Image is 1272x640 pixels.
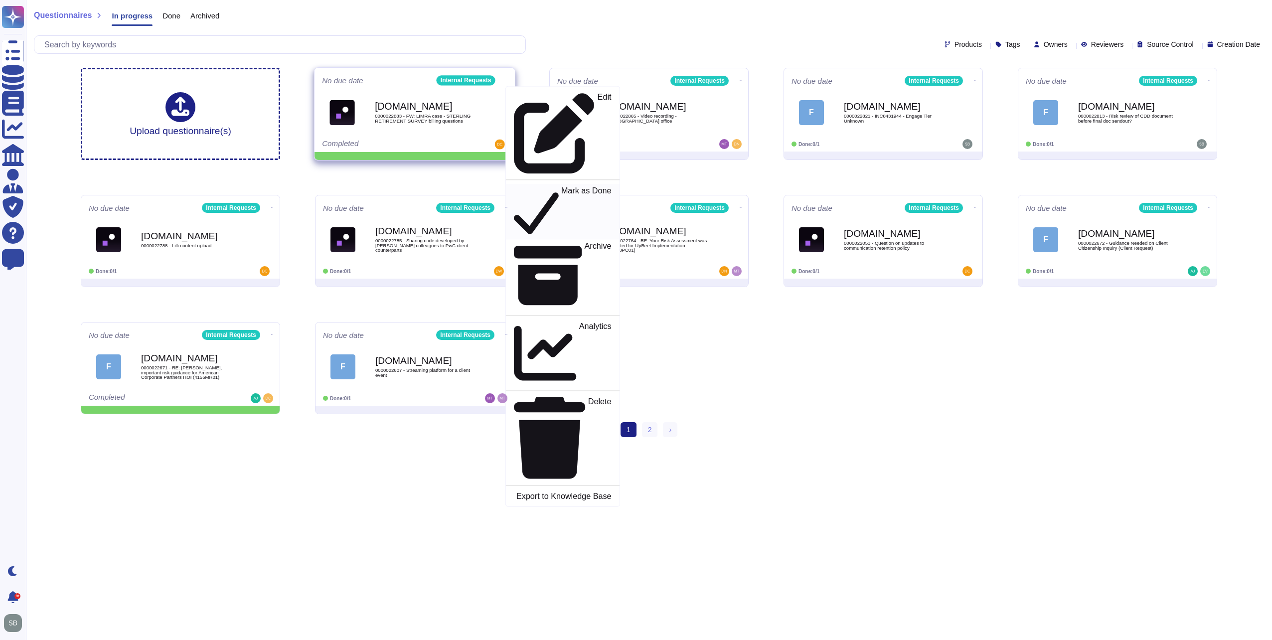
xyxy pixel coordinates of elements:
[263,393,273,403] img: user
[251,393,261,403] img: user
[375,226,475,236] b: [DOMAIN_NAME]
[494,266,504,276] img: user
[436,330,494,340] div: Internal Requests
[1044,41,1068,48] span: Owners
[954,41,982,48] span: Products
[1033,269,1054,274] span: Done: 0/1
[905,76,963,86] div: Internal Requests
[506,320,620,387] a: Analytics
[96,227,121,252] img: Logo
[732,139,742,149] img: user
[799,227,824,252] img: Logo
[375,356,475,365] b: [DOMAIN_NAME]
[588,398,612,479] p: Delete
[1078,102,1178,111] b: [DOMAIN_NAME]
[322,140,446,150] div: Completed
[96,354,121,379] div: F
[112,12,153,19] span: In progress
[621,422,636,437] span: 1
[1078,114,1178,123] span: 0000022813 - Risk review of CDD document before final doc sendout?
[1033,227,1058,252] div: F
[375,368,475,377] span: 0000022607 - Streaming platform for a client event
[585,242,612,310] p: Archive
[190,12,219,19] span: Archived
[732,266,742,276] img: user
[798,269,819,274] span: Done: 0/1
[162,12,180,19] span: Done
[141,365,241,380] span: 0000022671 - RE: [PERSON_NAME], important risk guidance for American Corporate Partners ROI (4155...
[1147,41,1193,48] span: Source Control
[323,204,364,212] span: No due date
[669,426,671,434] span: ›
[437,75,495,85] div: Internal Requests
[1139,203,1197,213] div: Internal Requests
[905,203,963,213] div: Internal Requests
[557,77,598,85] span: No due date
[1033,142,1054,147] span: Done: 0/1
[719,266,729,276] img: user
[89,204,130,212] span: No due date
[141,243,241,248] span: 0000022788 - Lilli content upload
[1026,204,1067,212] span: No due date
[799,100,824,125] div: F
[598,93,612,174] p: Edit
[962,139,972,149] img: user
[844,241,944,250] span: 0000022053 - Question on updates to communication retention policy
[1091,41,1123,48] span: Reviewers
[485,393,495,403] img: user
[202,330,260,340] div: Internal Requests
[141,353,241,363] b: [DOMAIN_NAME]
[792,204,832,212] span: No due date
[1139,76,1197,86] div: Internal Requests
[495,140,505,150] img: user
[610,102,709,111] b: [DOMAIN_NAME]
[561,186,612,237] p: Mark as Done
[141,231,241,241] b: [DOMAIN_NAME]
[792,77,832,85] span: No due date
[39,36,525,53] input: Search by keywords
[506,239,620,312] a: Archive
[506,395,620,481] a: Delete
[798,142,819,147] span: Done: 0/1
[323,331,364,339] span: No due date
[202,203,260,213] div: Internal Requests
[1026,77,1067,85] span: No due date
[330,354,355,379] div: F
[330,227,355,252] img: Logo
[579,322,612,385] p: Analytics
[497,393,507,403] img: user
[322,77,363,84] span: No due date
[14,593,20,599] div: 9+
[375,114,476,123] span: 0000022883 - FW: LIMRA case - STERLING RETIREMENT SURVEY billing questions
[2,612,29,634] button: user
[719,139,729,149] img: user
[642,422,658,437] a: 2
[1078,241,1178,250] span: 0000022672 - Guidance Needed on Client Citizenship Inquiry (Client Request)
[96,269,117,274] span: Done: 0/1
[610,226,709,236] b: [DOMAIN_NAME]
[89,393,211,403] div: Completed
[506,91,620,176] a: Edit
[670,76,729,86] div: Internal Requests
[1217,41,1260,48] span: Creation Date
[844,114,944,123] span: 0000022821 - INC8431944 - Engage Tier Unknown
[330,269,351,274] span: Done: 0/1
[1188,266,1198,276] img: user
[34,11,92,19] span: Questionnaires
[1200,266,1210,276] img: user
[329,100,355,125] img: Logo
[436,203,494,213] div: Internal Requests
[1033,100,1058,125] div: F
[260,266,270,276] img: user
[375,102,476,111] b: [DOMAIN_NAME]
[610,114,709,123] span: 0000022865 - Video recording - [GEOGRAPHIC_DATA] office
[962,266,972,276] img: user
[1078,229,1178,238] b: [DOMAIN_NAME]
[1197,139,1207,149] img: user
[516,492,611,500] p: Export to Knowledge Base
[610,238,709,253] span: 0000022764 - RE: Your Risk Assessment was updated for UpBeet Implementation (1748PC01)
[670,203,729,213] div: Internal Requests
[375,238,475,253] span: 0000022785 - Sharing code developed by [PERSON_NAME] colleagues to PwC client counterparts
[4,614,22,632] img: user
[330,396,351,401] span: Done: 0/1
